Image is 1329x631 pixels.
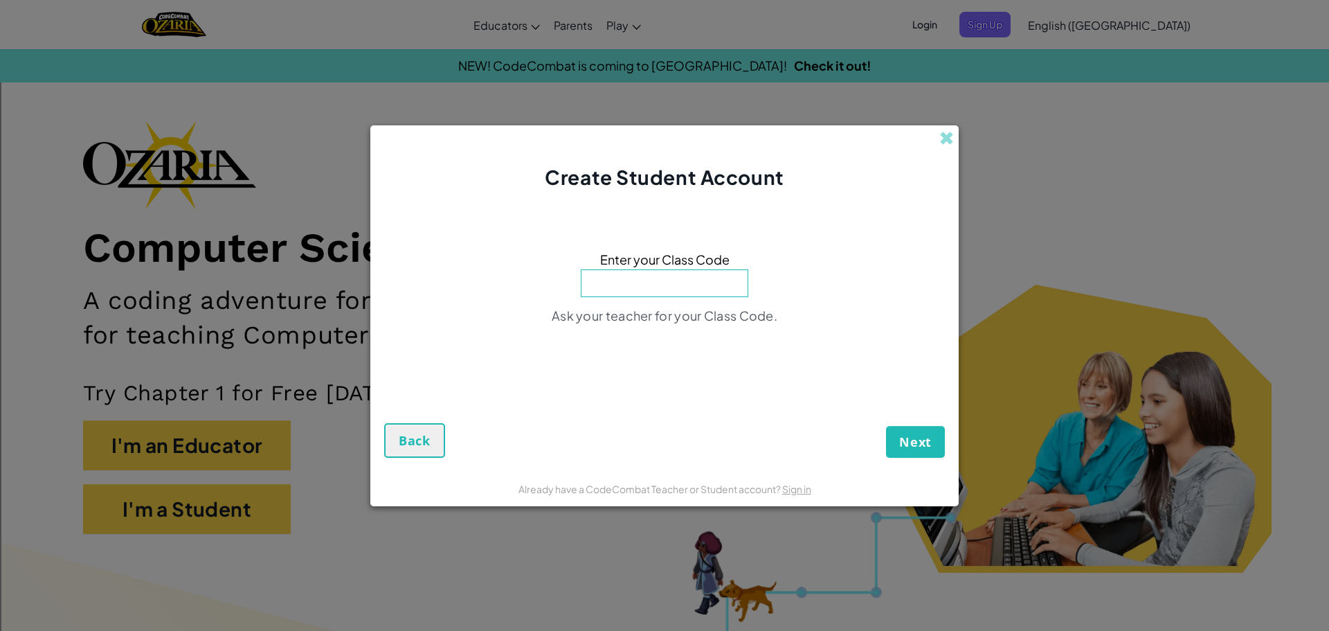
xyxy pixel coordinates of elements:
[552,308,777,323] span: Ask your teacher for your Class Code.
[518,483,782,495] span: Already have a CodeCombat Teacher or Student account?
[6,55,1323,68] div: Options
[6,68,1323,80] div: Sign out
[600,249,730,269] span: Enter your Class Code
[6,30,1323,43] div: Move To ...
[782,483,811,495] a: Sign in
[6,6,1323,18] div: Sort A > Z
[384,423,445,458] button: Back
[6,18,1323,30] div: Sort New > Old
[6,93,1323,105] div: Move To ...
[6,80,1323,93] div: Rename
[545,165,784,189] span: Create Student Account
[6,43,1323,55] div: Delete
[886,426,945,458] button: Next
[399,432,431,449] span: Back
[899,434,932,450] span: Next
